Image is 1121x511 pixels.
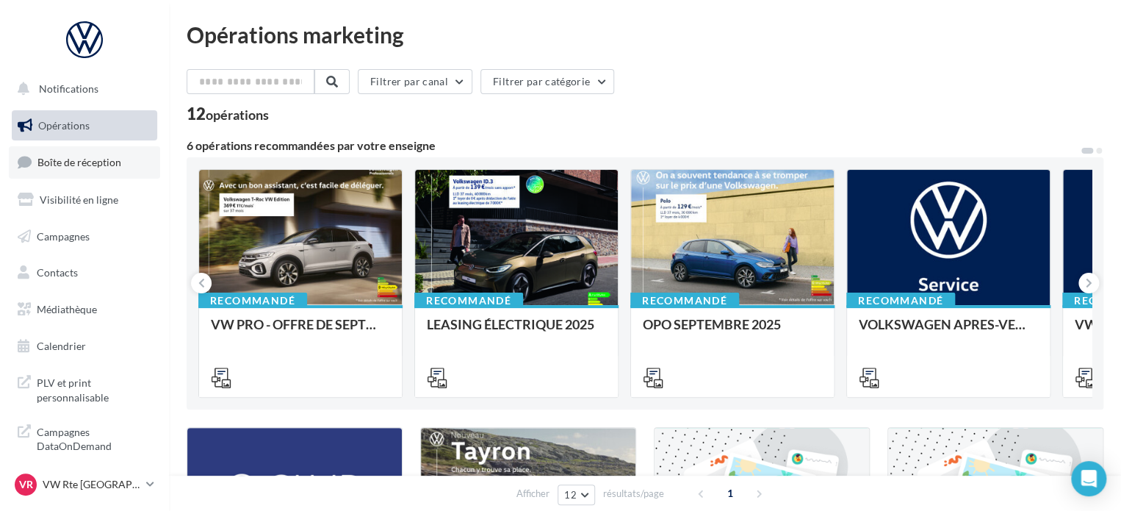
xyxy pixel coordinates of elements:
[211,317,390,346] div: VW PRO - OFFRE DE SEPTEMBRE 25
[37,229,90,242] span: Campagnes
[358,69,472,94] button: Filtrer par canal
[19,477,33,492] span: VR
[9,110,160,141] a: Opérations
[206,108,269,121] div: opérations
[1071,461,1106,496] div: Open Intercom Messenger
[564,489,577,501] span: 12
[43,477,140,492] p: VW Rte [GEOGRAPHIC_DATA]
[37,266,78,279] span: Contacts
[9,416,160,460] a: Campagnes DataOnDemand
[12,471,157,499] a: VR VW Rte [GEOGRAPHIC_DATA]
[39,82,98,95] span: Notifications
[414,293,523,309] div: Recommandé
[9,221,160,252] a: Campagnes
[558,485,595,505] button: 12
[859,317,1038,346] div: VOLKSWAGEN APRES-VENTE
[603,487,664,501] span: résultats/page
[9,331,160,362] a: Calendrier
[9,185,160,215] a: Visibilité en ligne
[187,106,269,122] div: 12
[643,317,822,346] div: OPO SEPTEMBRE 2025
[516,487,549,501] span: Afficher
[38,119,90,132] span: Opérations
[37,303,97,315] span: Médiathèque
[427,317,606,346] div: LEASING ÉLECTRIQUE 2025
[718,482,742,505] span: 1
[9,294,160,325] a: Médiathèque
[9,74,154,104] button: Notifications
[37,340,86,352] span: Calendrier
[37,156,121,168] span: Boîte de réception
[37,422,151,454] span: Campagnes DataOnDemand
[187,24,1103,46] div: Opérations marketing
[9,146,160,178] a: Boîte de réception
[40,193,118,206] span: Visibilité en ligne
[37,373,151,404] span: PLV et print personnalisable
[187,140,1080,151] div: 6 opérations recommandées par votre enseigne
[9,367,160,410] a: PLV et print personnalisable
[9,257,160,288] a: Contacts
[198,293,307,309] div: Recommandé
[480,69,614,94] button: Filtrer par catégorie
[846,293,955,309] div: Recommandé
[630,293,739,309] div: Recommandé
